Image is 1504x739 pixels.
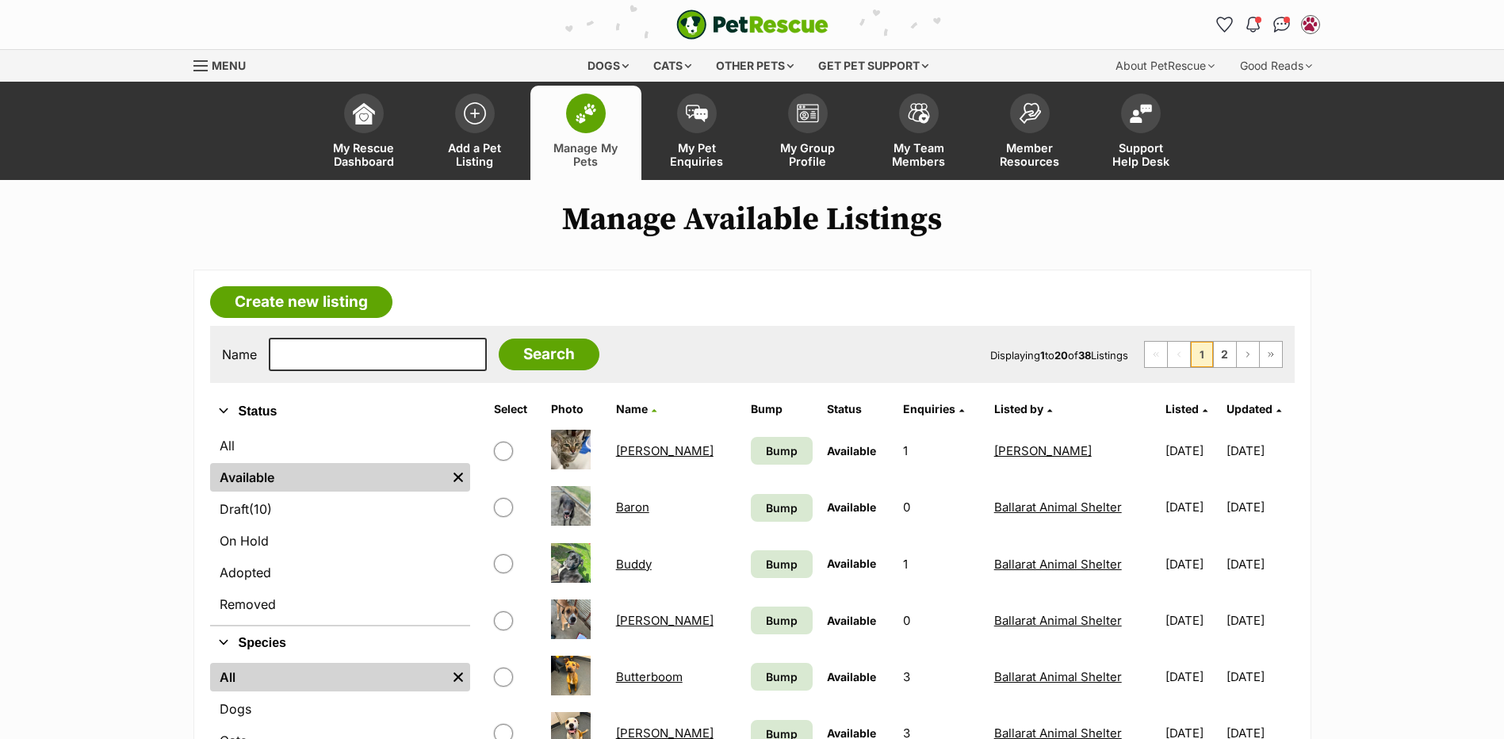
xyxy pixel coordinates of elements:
span: First page [1145,342,1167,367]
a: [PERSON_NAME] [994,443,1092,458]
strong: 1 [1040,349,1045,362]
a: Manage My Pets [530,86,641,180]
a: Remove filter [446,463,470,492]
span: My Pet Enquiries [661,141,733,168]
span: Displaying to of Listings [990,349,1128,362]
button: Status [210,401,470,422]
span: Bump [766,612,798,629]
a: My Team Members [863,86,974,180]
img: manage-my-pets-icon-02211641906a0b7f246fdf0571729dbe1e7629f14944591b6c1af311fb30b64b.svg [575,103,597,124]
span: Add a Pet Listing [439,141,511,168]
a: Buddy [616,557,652,572]
td: 3 [897,649,985,704]
a: Listed [1165,402,1207,415]
a: Draft [210,495,470,523]
a: Menu [193,50,257,78]
span: Bump [766,442,798,459]
td: [DATE] [1227,537,1292,592]
div: Status [210,428,470,625]
img: logo-e224e6f780fb5917bec1dbf3a21bbac754714ae5b6737aabdf751b685950b380.svg [676,10,829,40]
a: Updated [1227,402,1281,415]
span: (10) [249,500,272,519]
span: Bump [766,556,798,572]
a: Bump [751,607,813,634]
span: My Rescue Dashboard [328,141,400,168]
a: Ballarat Animal Shelter [994,669,1122,684]
label: Name [222,347,257,362]
a: All [210,663,446,691]
a: [PERSON_NAME] [616,613,714,628]
span: Menu [212,59,246,72]
div: Good Reads [1229,50,1323,82]
div: Cats [642,50,702,82]
img: help-desk-icon-fdf02630f3aa405de69fd3d07c3f3aa587a6932b1a1747fa1d2bba05be0121f9.svg [1130,104,1152,123]
th: Status [821,396,895,422]
a: Removed [210,590,470,618]
a: Baron [616,500,649,515]
div: About PetRescue [1104,50,1226,82]
span: My Group Profile [772,141,844,168]
td: [DATE] [1159,593,1225,648]
td: [DATE] [1159,649,1225,704]
span: Listed by [994,402,1043,415]
a: Butterboom [616,669,683,684]
td: 0 [897,480,985,534]
img: Ballarat Animal Shelter profile pic [1303,17,1318,33]
span: Name [616,402,648,415]
span: Previous page [1168,342,1190,367]
a: Ballarat Animal Shelter [994,557,1122,572]
a: Bump [751,663,813,691]
td: [DATE] [1159,537,1225,592]
span: Available [827,557,876,570]
img: dashboard-icon-eb2f2d2d3e046f16d808141f083e7271f6b2e854fb5c12c21221c1fb7104beca.svg [353,102,375,124]
span: Bump [766,668,798,685]
a: Page 2 [1214,342,1236,367]
span: Listed [1165,402,1199,415]
img: chat-41dd97257d64d25036548639549fe6c8038ab92f7586957e7f3b1b290dea8141.svg [1273,17,1290,33]
img: notifications-46538b983faf8c2785f20acdc204bb7945ddae34d4c08c2a6579f10ce5e182be.svg [1246,17,1259,33]
td: [DATE] [1227,423,1292,478]
td: [DATE] [1159,480,1225,534]
button: Notifications [1241,12,1266,37]
a: Next page [1237,342,1259,367]
a: Support Help Desk [1085,86,1196,180]
img: team-members-icon-5396bd8760b3fe7c0b43da4ab00e1e3bb1a5d9ba89233759b79545d2d3fc5d0d.svg [908,103,930,124]
td: [DATE] [1159,423,1225,478]
a: All [210,431,470,460]
a: Add a Pet Listing [419,86,530,180]
a: PetRescue [676,10,829,40]
span: Bump [766,500,798,516]
input: Search [499,339,599,370]
td: [DATE] [1227,649,1292,704]
a: On Hold [210,526,470,555]
span: Support Help Desk [1105,141,1177,168]
img: add-pet-listing-icon-0afa8454b4691262ce3f59096e99ab1cd57d4a30225e0717b998d2c9b9846f56.svg [464,102,486,124]
ul: Account quick links [1212,12,1323,37]
a: [PERSON_NAME] [616,443,714,458]
a: Create new listing [210,286,392,318]
span: Member Resources [994,141,1066,168]
button: Species [210,633,470,653]
a: Available [210,463,446,492]
a: My Group Profile [752,86,863,180]
span: Available [827,670,876,683]
a: Conversations [1269,12,1295,37]
td: [DATE] [1227,480,1292,534]
span: Available [827,614,876,627]
span: Available [827,444,876,458]
a: Bump [751,494,813,522]
span: translation missing: en.admin.listings.index.attributes.enquiries [903,402,955,415]
span: Updated [1227,402,1272,415]
strong: 38 [1078,349,1091,362]
a: Bump [751,437,813,465]
span: Available [827,500,876,514]
th: Photo [545,396,608,422]
td: [DATE] [1227,593,1292,648]
th: Bump [744,396,819,422]
div: Other pets [705,50,805,82]
a: Bump [751,550,813,578]
div: Get pet support [807,50,940,82]
a: Dogs [210,695,470,723]
a: Ballarat Animal Shelter [994,613,1122,628]
span: My Team Members [883,141,955,168]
